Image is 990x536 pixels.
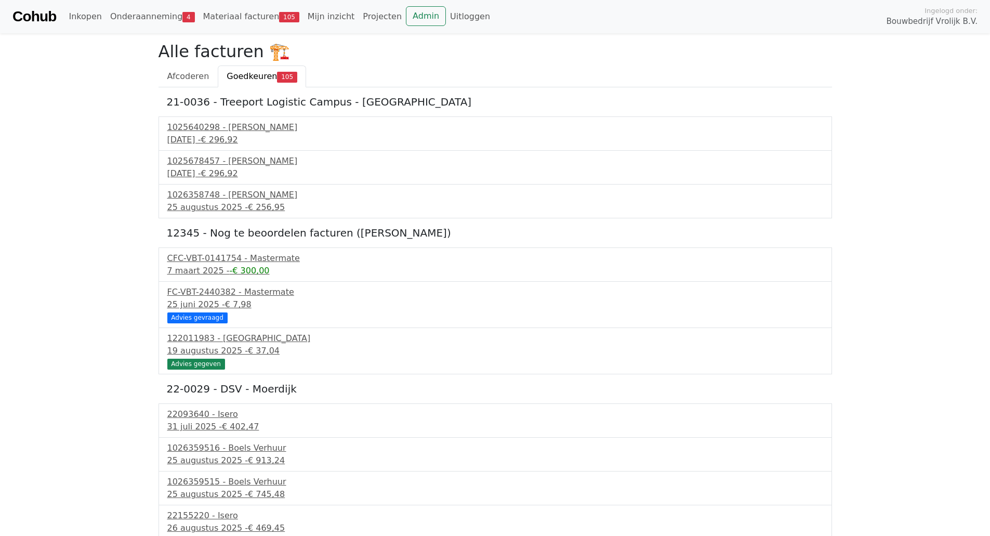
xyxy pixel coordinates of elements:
[406,6,446,26] a: Admin
[64,6,105,27] a: Inkopen
[167,189,823,201] div: 1026358748 - [PERSON_NAME]
[167,71,209,81] span: Afcoderen
[167,442,823,454] div: 1026359516 - Boels Verhuur
[925,6,978,16] span: Ingelogd onder:
[167,189,823,214] a: 1026358748 - [PERSON_NAME]25 augustus 2025 -€ 256,95
[167,252,823,277] a: CFC-VBT-0141754 - Mastermate7 maart 2025 --€ 300,00
[248,455,285,465] span: € 913,24
[167,286,823,298] div: FC-VBT-2440382 - Mastermate
[359,6,406,27] a: Projecten
[182,12,194,22] span: 4
[446,6,494,27] a: Uitloggen
[167,134,823,146] div: [DATE] -
[106,6,199,27] a: Onderaanneming4
[225,299,252,309] span: € 7,98
[167,509,823,534] a: 22155220 - Isero26 augustus 2025 -€ 469,45
[229,266,269,276] span: -€ 300,00
[227,71,277,81] span: Goedkeuren
[886,16,978,28] span: Bouwbedrijf Vrolijk B.V.
[167,359,225,369] div: Advies gegeven
[248,202,285,212] span: € 256,95
[167,252,823,265] div: CFC-VBT-0141754 - Mastermate
[167,312,228,323] div: Advies gevraagd
[167,265,823,277] div: 7 maart 2025 -
[167,454,823,467] div: 25 augustus 2025 -
[218,66,306,87] a: Goedkeuren105
[167,421,823,433] div: 31 juli 2025 -
[167,201,823,214] div: 25 augustus 2025 -
[167,286,823,322] a: FC-VBT-2440382 - Mastermate25 juni 2025 -€ 7,98 Advies gevraagd
[167,167,823,180] div: [DATE] -
[167,476,823,488] div: 1026359515 - Boels Verhuur
[167,522,823,534] div: 26 augustus 2025 -
[167,408,823,421] div: 22093640 - Isero
[167,476,823,501] a: 1026359515 - Boels Verhuur25 augustus 2025 -€ 745,48
[279,12,299,22] span: 105
[167,345,823,357] div: 19 augustus 2025 -
[167,155,823,167] div: 1025678457 - [PERSON_NAME]
[167,298,823,311] div: 25 juni 2025 -
[167,121,823,134] div: 1025640298 - [PERSON_NAME]
[201,135,237,145] span: € 296,92
[248,346,280,356] span: € 37,04
[248,489,285,499] span: € 745,48
[167,488,823,501] div: 25 augustus 2025 -
[167,227,824,239] h5: 12345 - Nog te beoordelen facturen ([PERSON_NAME])
[167,509,823,522] div: 22155220 - Isero
[167,408,823,433] a: 22093640 - Isero31 juli 2025 -€ 402,47
[167,121,823,146] a: 1025640298 - [PERSON_NAME][DATE] -€ 296,92
[159,42,832,61] h2: Alle facturen 🏗️
[12,4,56,29] a: Cohub
[167,96,824,108] h5: 21-0036 - Treeport Logistic Campus - [GEOGRAPHIC_DATA]
[248,523,285,533] span: € 469,45
[303,6,359,27] a: Mijn inzicht
[167,383,824,395] h5: 22-0029 - DSV - Moerdijk
[201,168,237,178] span: € 296,92
[167,332,823,368] a: 122011983 - [GEOGRAPHIC_DATA]19 augustus 2025 -€ 37,04 Advies gegeven
[167,155,823,180] a: 1025678457 - [PERSON_NAME][DATE] -€ 296,92
[159,66,218,87] a: Afcoderen
[199,6,303,27] a: Materiaal facturen105
[277,72,297,82] span: 105
[222,422,259,432] span: € 402,47
[167,332,823,345] div: 122011983 - [GEOGRAPHIC_DATA]
[167,442,823,467] a: 1026359516 - Boels Verhuur25 augustus 2025 -€ 913,24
